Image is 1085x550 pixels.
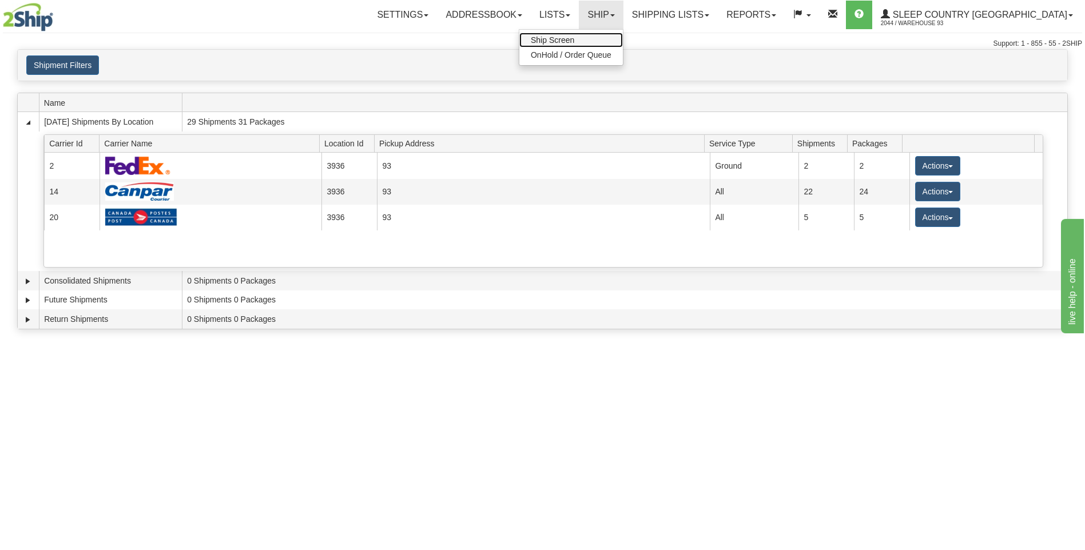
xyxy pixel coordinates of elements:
[182,271,1067,290] td: 0 Shipments 0 Packages
[321,153,377,178] td: 3936
[22,117,34,128] a: Collapse
[915,208,961,227] button: Actions
[519,47,623,62] a: OnHold / Order Queue
[39,309,182,329] td: Return Shipments
[377,179,710,205] td: 93
[519,33,623,47] a: Ship Screen
[44,205,100,230] td: 20
[915,156,961,176] button: Actions
[718,1,785,29] a: Reports
[39,271,182,290] td: Consolidated Shipments
[798,205,854,230] td: 5
[44,153,100,178] td: 2
[852,134,903,152] span: Packages
[105,182,174,201] img: Canpar
[531,1,579,29] a: Lists
[324,134,375,152] span: Location Id
[321,179,377,205] td: 3936
[368,1,437,29] a: Settings
[798,153,854,178] td: 2
[377,153,710,178] td: 93
[710,205,798,230] td: All
[44,179,100,205] td: 14
[709,134,792,152] span: Service Type
[321,205,377,230] td: 3936
[890,10,1067,19] span: Sleep Country [GEOGRAPHIC_DATA]
[623,1,718,29] a: Shipping lists
[182,112,1067,131] td: 29 Shipments 31 Packages
[379,134,704,152] span: Pickup Address
[22,314,34,325] a: Expand
[437,1,531,29] a: Addressbook
[39,112,182,131] td: [DATE] Shipments By Location
[710,179,798,205] td: All
[854,179,909,205] td: 24
[3,3,53,31] img: logo2044.jpg
[9,7,106,21] div: live help - online
[105,156,171,175] img: FedEx Express®
[182,290,1067,310] td: 0 Shipments 0 Packages
[531,35,574,45] span: Ship Screen
[797,134,848,152] span: Shipments
[182,309,1067,329] td: 0 Shipments 0 Packages
[1059,217,1084,333] iframe: chat widget
[3,39,1082,49] div: Support: 1 - 855 - 55 - 2SHIP
[377,205,710,230] td: 93
[44,94,182,111] span: Name
[49,134,100,152] span: Carrier Id
[710,153,798,178] td: Ground
[915,182,961,201] button: Actions
[872,1,1082,29] a: Sleep Country [GEOGRAPHIC_DATA] 2044 / Warehouse 93
[39,290,182,310] td: Future Shipments
[104,134,319,152] span: Carrier Name
[531,50,611,59] span: OnHold / Order Queue
[26,55,99,75] button: Shipment Filters
[22,276,34,287] a: Expand
[105,208,177,226] img: Canada Post
[579,1,623,29] a: Ship
[798,179,854,205] td: 22
[854,205,909,230] td: 5
[854,153,909,178] td: 2
[881,18,967,29] span: 2044 / Warehouse 93
[22,294,34,306] a: Expand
